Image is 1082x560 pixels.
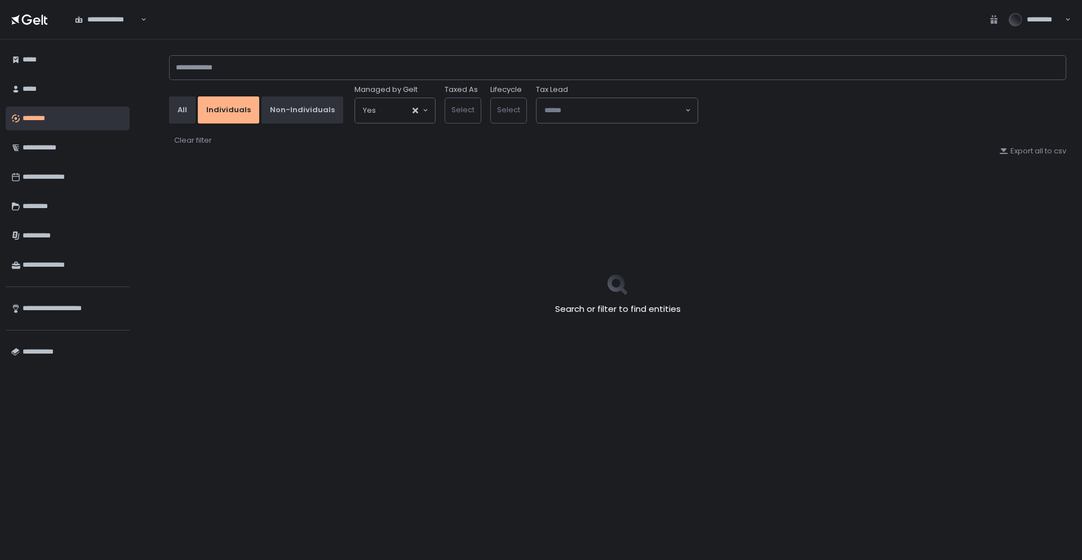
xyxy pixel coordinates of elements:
span: Select [497,104,520,115]
input: Search for option [139,14,140,25]
div: All [178,105,187,115]
input: Search for option [544,105,684,116]
label: Taxed As [445,85,478,95]
span: Yes [363,105,376,116]
h2: Search or filter to find entities [555,303,681,316]
div: Search for option [536,98,698,123]
button: Individuals [198,96,259,124]
button: Non-Individuals [261,96,343,124]
span: Select [451,104,475,115]
div: Individuals [206,105,251,115]
input: Search for option [376,105,411,116]
div: Search for option [355,98,435,123]
div: Non-Individuals [270,105,335,115]
button: All [169,96,196,124]
span: Managed by Gelt [354,85,418,95]
div: Search for option [68,8,147,32]
div: Clear filter [174,135,212,145]
button: Clear Selected [413,108,418,113]
button: Clear filter [174,135,212,146]
label: Lifecycle [490,85,522,95]
span: Tax Lead [536,85,568,95]
button: Export all to csv [999,146,1066,156]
